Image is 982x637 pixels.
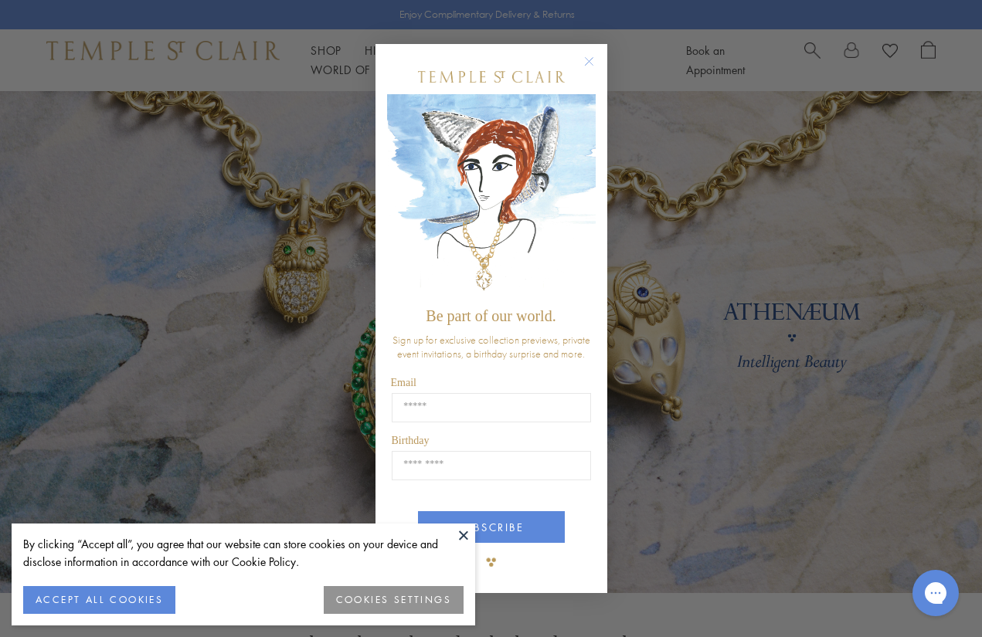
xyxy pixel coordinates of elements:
div: By clicking “Accept all”, you agree that our website can store cookies on your device and disclos... [23,535,464,571]
button: ACCEPT ALL COOKIES [23,586,175,614]
span: Birthday [392,435,430,446]
input: Email [392,393,591,422]
span: Email [391,377,416,388]
img: Temple St. Clair [418,71,565,83]
img: c4a9eb12-d91a-4d4a-8ee0-386386f4f338.jpeg [387,94,596,300]
button: SUBSCRIBE [418,511,565,543]
button: Close dialog [587,59,607,79]
iframe: Gorgias live chat messenger [905,564,967,622]
span: Sign up for exclusive collection previews, private event invitations, a birthday surprise and more. [392,333,590,361]
button: COOKIES SETTINGS [324,586,464,614]
span: Be part of our world. [426,307,556,324]
img: TSC [476,547,507,578]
